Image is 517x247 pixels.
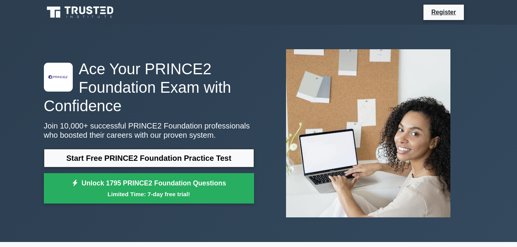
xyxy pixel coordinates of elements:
[54,190,244,199] small: Limited Time: 7-day free trial!
[44,173,254,204] a: Unlock 1795 PRINCE2 Foundation QuestionsLimited Time: 7-day free trial!
[427,7,460,17] a: Register
[44,121,254,140] p: Join 10,000+ successful PRINCE2 Foundation professionals who boosted their careers with our prove...
[44,60,254,115] h1: Ace Your PRINCE2 Foundation Exam with Confidence
[44,149,254,167] a: Start Free PRINCE2 Foundation Practice Test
